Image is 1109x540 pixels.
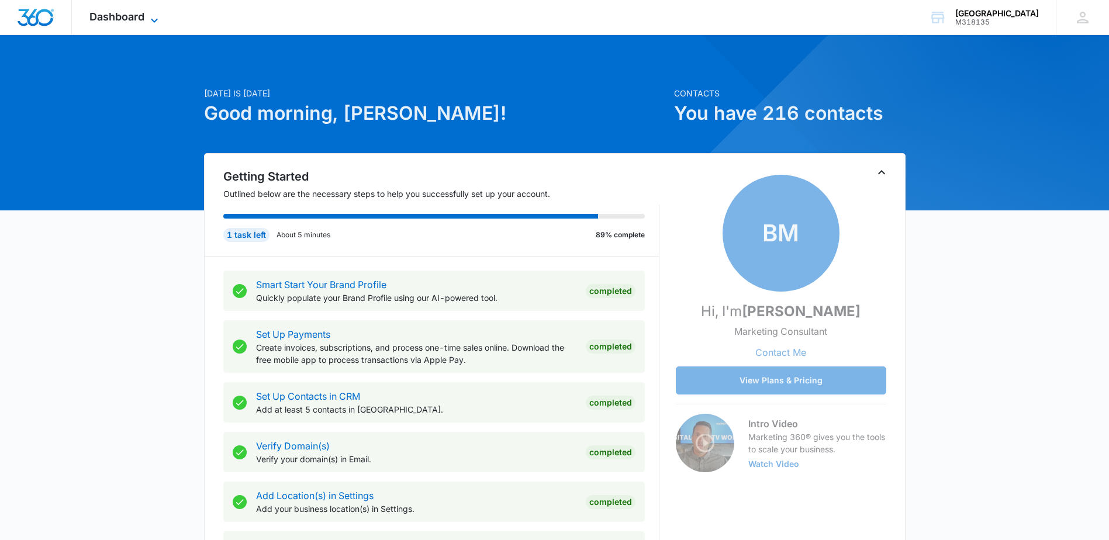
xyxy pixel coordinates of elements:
[586,445,635,459] div: Completed
[204,87,667,99] p: [DATE] is [DATE]
[256,490,374,501] a: Add Location(s) in Settings
[223,188,659,200] p: Outlined below are the necessary steps to help you successfully set up your account.
[723,175,839,292] span: BM
[256,279,386,290] a: Smart Start Your Brand Profile
[875,165,889,179] button: Toggle Collapse
[744,338,818,366] button: Contact Me
[256,390,360,402] a: Set Up Contacts in CRM
[256,328,330,340] a: Set Up Payments
[256,292,576,304] p: Quickly populate your Brand Profile using our AI-powered tool.
[256,453,576,465] p: Verify your domain(s) in Email.
[223,228,270,242] div: 1 task left
[748,431,886,455] p: Marketing 360® gives you the tools to scale your business.
[256,503,576,515] p: Add your business location(s) in Settings.
[256,341,576,366] p: Create invoices, subscriptions, and process one-time sales online. Download the free mobile app t...
[256,440,330,452] a: Verify Domain(s)
[204,99,667,127] h1: Good morning, [PERSON_NAME]!
[596,230,645,240] p: 89% complete
[676,414,734,472] img: Intro Video
[955,18,1039,26] div: account id
[676,366,886,394] button: View Plans & Pricing
[89,11,144,23] span: Dashboard
[742,303,861,320] strong: [PERSON_NAME]
[277,230,330,240] p: About 5 minutes
[748,460,799,468] button: Watch Video
[955,9,1039,18] div: account name
[586,340,635,354] div: Completed
[223,168,659,185] h2: Getting Started
[748,417,886,431] h3: Intro Video
[586,396,635,410] div: Completed
[674,87,906,99] p: Contacts
[256,403,576,416] p: Add at least 5 contacts in [GEOGRAPHIC_DATA].
[586,495,635,509] div: Completed
[586,284,635,298] div: Completed
[734,324,827,338] p: Marketing Consultant
[701,301,861,322] p: Hi, I'm
[674,99,906,127] h1: You have 216 contacts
